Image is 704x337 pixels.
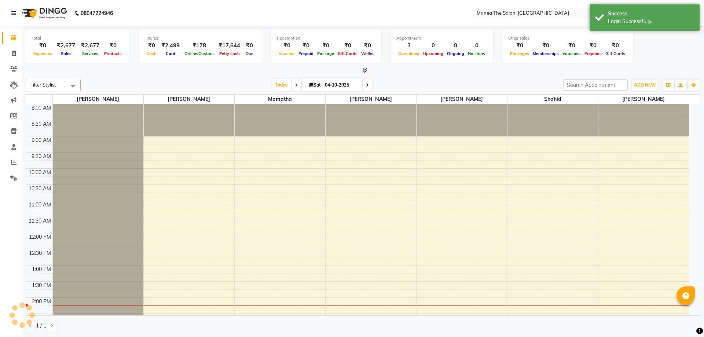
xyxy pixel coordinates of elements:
span: Package [315,51,336,56]
div: ₹2,677 [54,41,78,50]
div: Login Successfully. [608,18,694,25]
div: ₹0 [277,41,297,50]
div: ₹178 [183,41,216,50]
span: Completed [396,51,421,56]
span: Petty cash [217,51,242,56]
div: 12:00 PM [27,233,52,241]
div: ₹2,499 [158,41,183,50]
div: ₹0 [297,41,315,50]
div: ₹0 [102,41,124,50]
div: Finance [144,35,256,41]
div: ₹0 [315,41,336,50]
span: Services [80,51,100,56]
div: ₹0 [508,41,531,50]
span: Card [164,51,177,56]
div: 10:00 AM [27,169,52,176]
div: ₹2,677 [78,41,102,50]
span: Due [244,51,255,56]
div: Other sales [508,35,627,41]
span: Gift Cards [336,51,359,56]
span: 1 / 1 [36,322,46,330]
div: 2:30 PM [30,314,52,322]
div: Redemption [277,35,375,41]
div: Total [32,35,124,41]
span: Wallet [359,51,375,56]
div: 1:00 PM [30,265,52,273]
span: Shahid [507,95,598,104]
span: No show [466,51,487,56]
span: Packages [508,51,531,56]
span: Today [272,79,291,91]
span: [PERSON_NAME] [598,95,689,104]
span: Expenses [32,51,54,56]
div: 0 [466,41,487,50]
div: Success [608,10,694,18]
span: Memberships [531,51,561,56]
div: 10:30 AM [27,185,52,193]
span: Gift Cards [604,51,627,56]
span: Sales [59,51,73,56]
span: Products [102,51,124,56]
div: ₹0 [144,41,158,50]
div: ₹0 [336,41,359,50]
div: 11:00 AM [27,201,52,209]
span: [PERSON_NAME] [417,95,507,104]
span: Vouchers [561,51,583,56]
span: Prepaids [583,51,604,56]
span: Prepaid [297,51,315,56]
button: ADD NEW [632,80,657,90]
div: ₹0 [531,41,561,50]
span: Online/Custom [183,51,216,56]
div: ₹0 [359,41,375,50]
span: Upcoming [421,51,445,56]
div: 11:30 AM [27,217,52,225]
div: 0 [421,41,445,50]
div: 8:30 AM [30,120,52,128]
input: 2025-10-04 [323,80,359,91]
span: Voucher [277,51,297,56]
input: Search Appointment [564,79,628,91]
span: Ongoing [445,51,466,56]
div: ₹0 [32,41,54,50]
div: 12:30 PM [27,249,52,257]
div: ₹0 [243,41,256,50]
div: ₹0 [561,41,583,50]
div: 2:00 PM [30,298,52,305]
span: [PERSON_NAME] [326,95,416,104]
span: Mamatha [235,95,325,104]
span: [PERSON_NAME] [144,95,234,104]
img: logo [19,3,69,23]
div: 8:00 AM [30,104,52,112]
div: ₹0 [604,41,627,50]
div: 9:00 AM [30,136,52,144]
div: ₹17,644 [216,41,243,50]
span: Cash [144,51,158,56]
span: ADD NEW [634,82,656,88]
div: 0 [445,41,466,50]
div: 3 [396,41,421,50]
b: 08047224946 [81,3,113,23]
span: [PERSON_NAME] [53,95,143,104]
div: Appointment [396,35,487,41]
div: 1:30 PM [30,282,52,289]
span: Sat [308,82,323,88]
div: ₹0 [583,41,604,50]
div: 9:30 AM [30,153,52,160]
span: Filter Stylist [30,82,56,88]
